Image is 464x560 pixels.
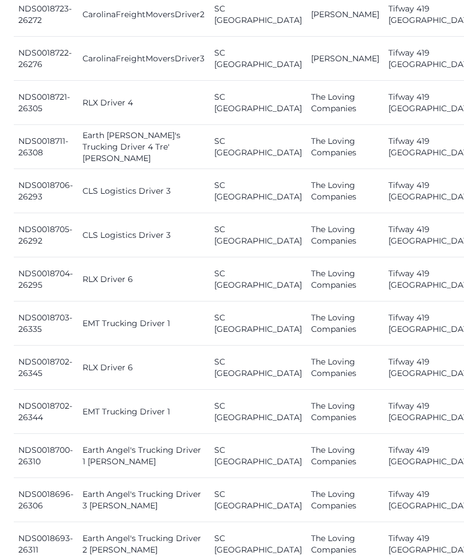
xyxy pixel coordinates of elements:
td: SC [GEOGRAPHIC_DATA] [210,434,306,479]
td: SC [GEOGRAPHIC_DATA] [210,302,306,346]
td: The Loving Companies [306,126,384,170]
td: SC [GEOGRAPHIC_DATA] [210,170,306,214]
td: The Loving Companies [306,258,384,302]
td: The Loving Companies [306,170,384,214]
td: The Loving Companies [306,479,384,523]
td: SC [GEOGRAPHIC_DATA] [210,126,306,170]
td: The Loving Companies [306,81,384,126]
td: NDS0018706-26293 [14,170,78,214]
td: The Loving Companies [306,214,384,258]
td: NDS0018721-26305 [14,81,78,126]
td: RLX Driver 6 [78,258,210,302]
td: NDS0018703-26335 [14,302,78,346]
td: EMT Trucking Driver 1 [78,390,210,434]
td: NDS0018722-26276 [14,37,78,81]
td: The Loving Companies [306,346,384,390]
td: SC [GEOGRAPHIC_DATA] [210,37,306,81]
td: NDS0018711-26308 [14,126,78,170]
td: The Loving Companies [306,434,384,479]
td: Earth Angel's Trucking Driver 3 [PERSON_NAME] [78,479,210,523]
td: CLS Logistics Driver 3 [78,214,210,258]
td: RLX Driver 4 [78,81,210,126]
td: NDS0018700-26310 [14,434,78,479]
td: CarolinaFreightMoversDriver3 [78,37,210,81]
td: Earth Angel's Trucking Driver 1 [PERSON_NAME] [78,434,210,479]
td: SC [GEOGRAPHIC_DATA] [210,479,306,523]
td: NDS0018702-26345 [14,346,78,390]
td: NDS0018702-26344 [14,390,78,434]
td: NDS0018705-26292 [14,214,78,258]
td: NDS0018704-26295 [14,258,78,302]
td: SC [GEOGRAPHIC_DATA] [210,214,306,258]
td: [PERSON_NAME] [306,37,384,81]
td: The Loving Companies [306,302,384,346]
td: NDS0018696-26306 [14,479,78,523]
td: The Loving Companies [306,390,384,434]
td: SC [GEOGRAPHIC_DATA] [210,346,306,390]
td: CLS Logistics Driver 3 [78,170,210,214]
td: SC [GEOGRAPHIC_DATA] [210,258,306,302]
td: SC [GEOGRAPHIC_DATA] [210,390,306,434]
td: RLX Driver 6 [78,346,210,390]
td: Earth [PERSON_NAME]'s Trucking Driver 4 Tre' [PERSON_NAME] [78,126,210,170]
td: EMT Trucking Driver 1 [78,302,210,346]
td: SC [GEOGRAPHIC_DATA] [210,81,306,126]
